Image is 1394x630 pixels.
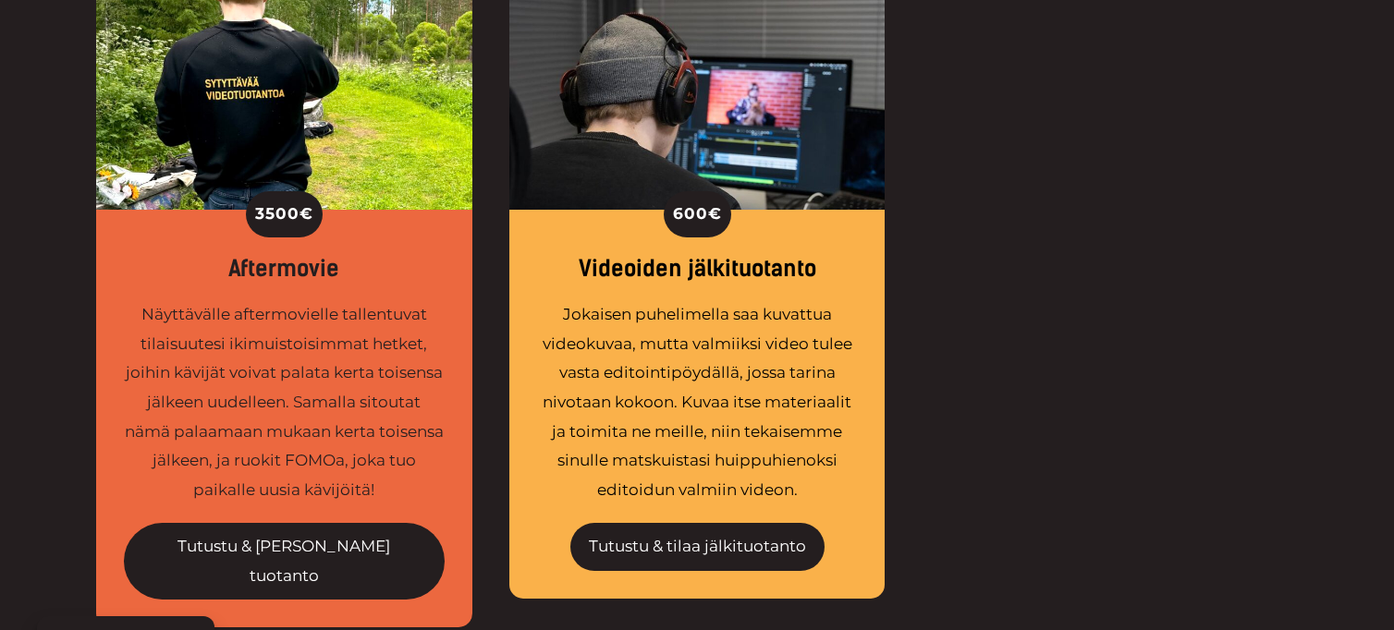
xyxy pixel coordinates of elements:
[246,191,323,237] div: 3500
[124,523,445,600] a: Tutustu & [PERSON_NAME] tuotanto
[708,200,722,229] span: €
[537,300,858,504] div: Jokaisen puhelimella saa kuvattua videokuvaa, mutta valmiiksi video tulee vasta editointipöydällä...
[124,300,445,504] div: Näyttävälle aftermovielle tallentuvat tilaisuutesi ikimuistoisimmat hetket, joihin kävijät voivat...
[537,256,858,283] div: Videoiden jälkituotanto
[570,523,825,571] a: Tutustu & tilaa jälkituotanto
[664,191,731,237] div: 600
[300,200,313,229] span: €
[124,256,445,283] div: Aftermovie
